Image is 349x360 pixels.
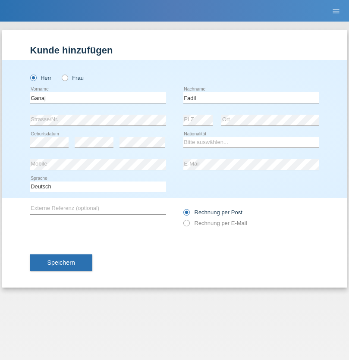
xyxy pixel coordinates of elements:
[47,259,75,266] span: Speichern
[62,75,67,80] input: Frau
[62,75,84,81] label: Frau
[30,45,319,56] h1: Kunde hinzufügen
[327,8,345,13] a: menu
[183,220,189,231] input: Rechnung per E-Mail
[30,75,36,80] input: Herr
[30,75,52,81] label: Herr
[183,220,247,226] label: Rechnung per E-Mail
[183,209,242,216] label: Rechnung per Post
[183,209,189,220] input: Rechnung per Post
[30,254,92,271] button: Speichern
[332,7,340,16] i: menu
